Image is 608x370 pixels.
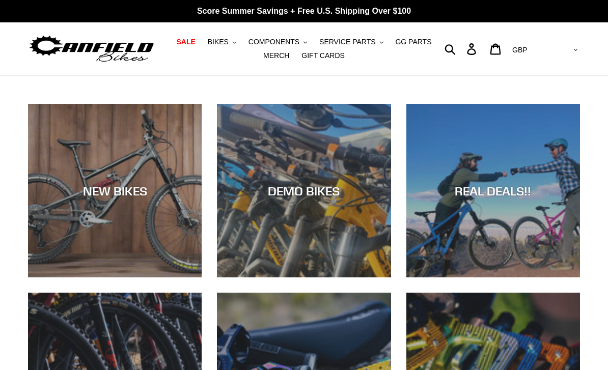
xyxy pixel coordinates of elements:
[217,183,391,198] div: DEMO BIKES
[296,49,350,63] a: GIFT CARDS
[301,51,345,60] span: GIFT CARDS
[171,35,200,49] a: SALE
[28,33,155,65] img: Canfield Bikes
[258,49,294,63] a: MERCH
[319,38,375,46] span: SERVICE PARTS
[28,104,202,277] a: NEW BIKES
[176,38,195,46] span: SALE
[314,35,388,49] button: SERVICE PARTS
[395,38,431,46] span: GG PARTS
[28,183,202,198] div: NEW BIKES
[208,38,229,46] span: BIKES
[243,35,312,49] button: COMPONENTS
[406,183,580,198] div: REAL DEALS!!
[217,104,391,277] a: DEMO BIKES
[406,104,580,277] a: REAL DEALS!!
[263,51,289,60] span: MERCH
[390,35,436,49] a: GG PARTS
[248,38,299,46] span: COMPONENTS
[203,35,241,49] button: BIKES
